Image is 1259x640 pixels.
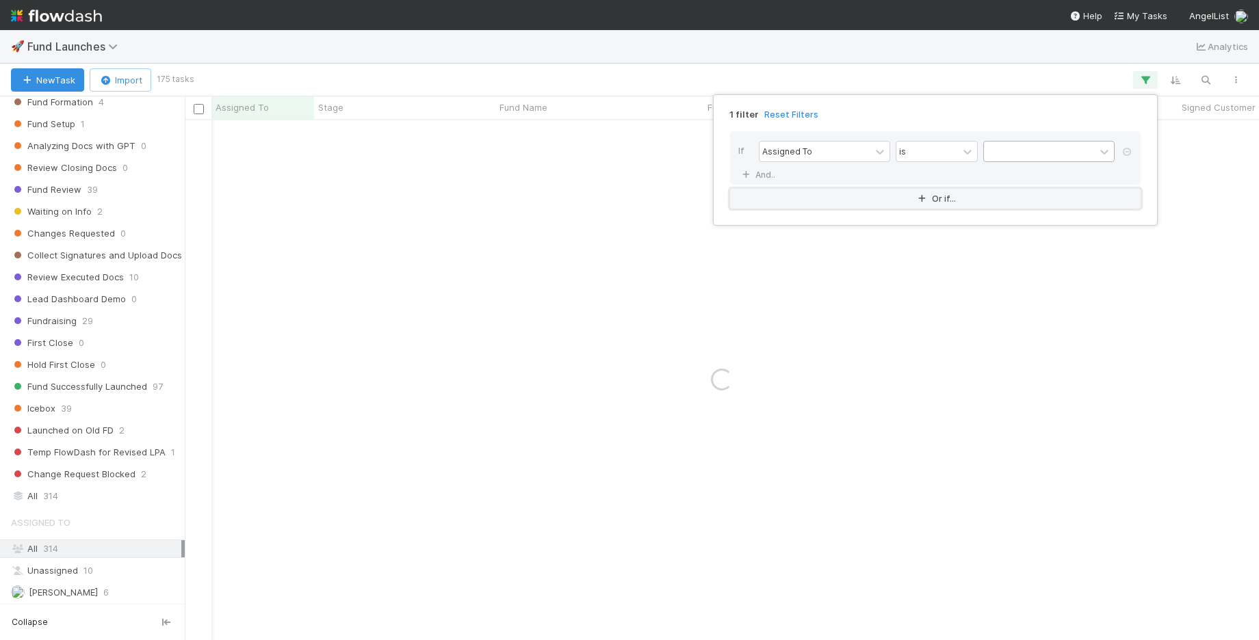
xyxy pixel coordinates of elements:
[729,109,759,120] span: 1 filter
[738,141,759,165] div: If
[730,189,1141,209] button: Or if...
[899,145,906,157] div: is
[764,109,818,120] a: Reset Filters
[762,145,812,157] div: Assigned To
[738,165,781,185] a: And..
